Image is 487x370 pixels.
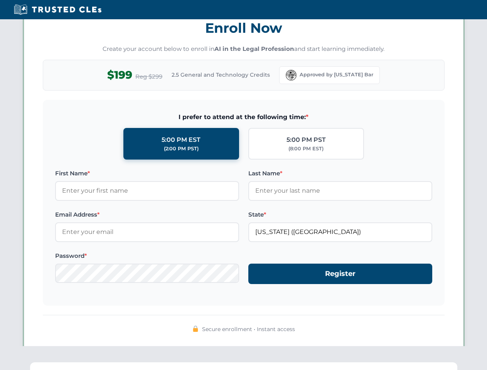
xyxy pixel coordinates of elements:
[12,4,104,15] img: Trusted CLEs
[286,70,297,81] img: Florida Bar
[248,264,432,284] button: Register
[248,210,432,219] label: State
[214,45,294,52] strong: AI in the Legal Profession
[135,72,162,81] span: Reg $299
[288,145,324,153] div: (8:00 PM EST)
[55,210,239,219] label: Email Address
[55,222,239,242] input: Enter your email
[172,71,270,79] span: 2.5 General and Technology Credits
[248,169,432,178] label: Last Name
[192,326,199,332] img: 🔒
[107,66,132,84] span: $199
[248,222,432,242] input: Florida (FL)
[43,16,445,40] h3: Enroll Now
[286,135,326,145] div: 5:00 PM PST
[202,325,295,333] span: Secure enrollment • Instant access
[55,181,239,200] input: Enter your first name
[55,251,239,261] label: Password
[43,45,445,54] p: Create your account below to enroll in and start learning immediately.
[164,145,199,153] div: (2:00 PM PST)
[55,169,239,178] label: First Name
[248,181,432,200] input: Enter your last name
[55,112,432,122] span: I prefer to attend at the following time:
[300,71,373,79] span: Approved by [US_STATE] Bar
[162,135,201,145] div: 5:00 PM EST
